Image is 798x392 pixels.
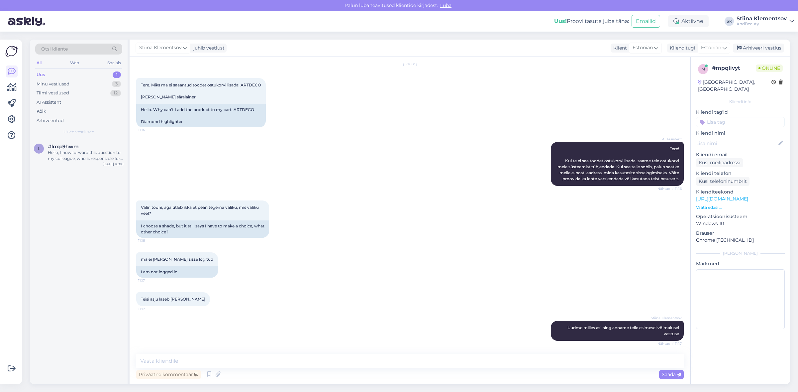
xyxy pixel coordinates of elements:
[48,144,79,150] span: #loxp9hwm
[696,170,785,177] p: Kliendi telefon
[41,46,68,53] span: Otsi kliente
[696,196,748,202] a: [URL][DOMAIN_NAME]
[733,44,784,53] div: Arhiveeri vestlus
[696,158,743,167] div: Küsi meiliaadressi
[37,81,69,87] div: Minu vestlused
[48,150,124,162] div: Hello, I now forward this question to my colleague, who is responsible for this. The reply will b...
[141,82,261,99] span: Tere. Miks ma ei saaantud toodet ostukorvi lisada: ARTDECO [PERSON_NAME] säralainer
[138,307,163,312] span: 11:17
[657,186,682,191] span: Nähtud ✓ 11:16
[141,257,213,262] span: ma ei [PERSON_NAME] sisse logitud
[696,99,785,105] div: Kliendi info
[112,81,121,87] div: 3
[632,15,660,28] button: Emailid
[438,2,453,8] span: Luba
[35,59,43,67] div: All
[191,45,225,52] div: juhib vestlust
[141,297,205,302] span: Teisi asju laseb [PERSON_NAME]
[37,90,69,96] div: Tiimi vestlused
[611,45,627,52] div: Klient
[567,325,680,336] span: Uurime milles asi ning anname teile esimesel võimalusel vastuse
[657,137,682,142] span: AI Assistent
[136,220,269,238] div: I choose a shade, but it still says I have to make a choice, what other choice?
[696,130,785,137] p: Kliendi nimi
[696,204,785,210] p: Vaata edasi ...
[725,17,734,26] div: SK
[701,66,705,71] span: m
[138,128,163,133] span: 11:16
[138,278,163,283] span: 11:17
[667,45,695,52] div: Klienditugi
[63,129,94,135] span: Uued vestlused
[110,90,121,96] div: 12
[737,16,794,27] a: Stiina KlementsovAndBeauty
[696,260,785,267] p: Märkmed
[698,79,771,93] div: [GEOGRAPHIC_DATA], [GEOGRAPHIC_DATA]
[712,64,756,72] div: # mpqlivyt
[696,220,785,227] p: Windows 10
[37,71,45,78] div: Uus
[668,15,709,27] div: Aktiivne
[113,71,121,78] div: 1
[756,65,783,72] span: Online
[633,44,653,52] span: Estonian
[103,162,124,167] div: [DATE] 18:00
[136,370,201,379] div: Privaatne kommentaar
[696,237,785,244] p: Chrome [TECHNICAL_ID]
[554,17,629,25] div: Proovi tasuta juba täna:
[651,316,682,321] span: Stiina Klementsov
[136,61,684,67] div: [DATE]
[106,59,122,67] div: Socials
[696,189,785,196] p: Klienditeekond
[696,250,785,256] div: [PERSON_NAME]
[37,108,46,115] div: Kõik
[5,45,18,58] img: Askly Logo
[657,341,682,346] span: Nähtud ✓ 11:17
[69,59,80,67] div: Web
[737,21,787,27] div: AndBeauty
[37,99,61,106] div: AI Assistent
[696,109,785,116] p: Kliendi tag'id
[737,16,787,21] div: Stiina Klementsov
[37,117,64,124] div: Arhiveeritud
[554,18,567,24] b: Uus!
[136,266,218,278] div: I am not logged in.
[696,117,785,127] input: Lisa tag
[701,44,721,52] span: Estonian
[696,213,785,220] p: Operatsioonisüsteem
[141,205,260,216] span: Valin tooni, aga ütleb ikka et pean tegema valiku, mis valiku veel?
[136,104,266,127] div: Hello. Why can't I add the product to my cart: ARTDECO Diamond highlighter
[138,238,163,243] span: 11:16
[696,151,785,158] p: Kliendi email
[139,44,182,52] span: Stiina Klementsov
[38,146,40,151] span: l
[696,140,777,147] input: Lisa nimi
[696,230,785,237] p: Brauser
[696,177,749,186] div: Küsi telefoninumbrit
[662,371,681,377] span: Saada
